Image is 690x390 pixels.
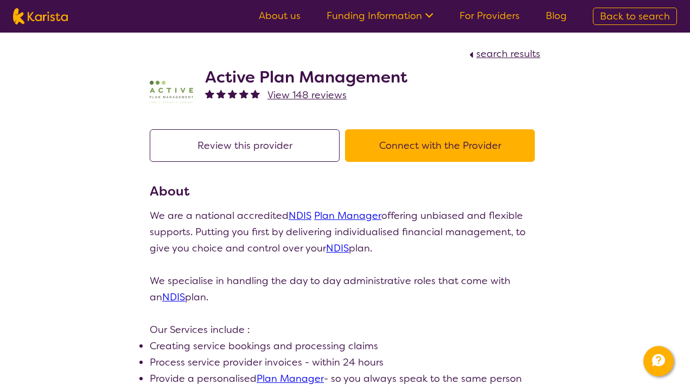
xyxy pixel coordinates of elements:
button: Connect with the Provider [345,129,535,162]
a: Plan Manager [314,209,381,222]
a: NDIS [289,209,311,222]
button: Channel Menu [643,346,674,376]
img: fullstar [228,89,237,98]
p: Our Services include : [150,322,540,338]
li: Process service provider invoices - within 24 hours [150,354,540,370]
span: Back to search [600,10,670,23]
h3: About [150,181,540,201]
span: search results [476,47,540,60]
p: We are a national accredited offering unbiased and flexible supports. Putting you first by delive... [150,207,540,256]
a: Review this provider [150,139,345,152]
p: We specialise in handling the day to day administrative roles that come with an plan. [150,273,540,305]
a: Blog [546,9,567,22]
a: search results [467,47,540,60]
a: Connect with the Provider [345,139,540,152]
img: pypzb5qm7jexfhutod0x.png [150,70,193,114]
img: fullstar [251,89,260,98]
a: NDIS [162,291,185,304]
h2: Active Plan Management [205,67,407,87]
li: Creating service bookings and processing claims [150,338,540,354]
img: fullstar [239,89,248,98]
img: Karista logo [13,8,68,24]
button: Review this provider [150,129,340,162]
span: View 148 reviews [267,89,347,102]
a: Back to search [593,8,677,25]
li: Provide a personalised - so you always speak to the same person [150,370,540,387]
img: fullstar [205,89,214,98]
a: Plan Manager [257,372,324,385]
a: NDIS [326,242,349,255]
img: fullstar [216,89,226,98]
a: About us [259,9,301,22]
a: Funding Information [327,9,433,22]
a: For Providers [459,9,520,22]
a: View 148 reviews [267,87,347,103]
